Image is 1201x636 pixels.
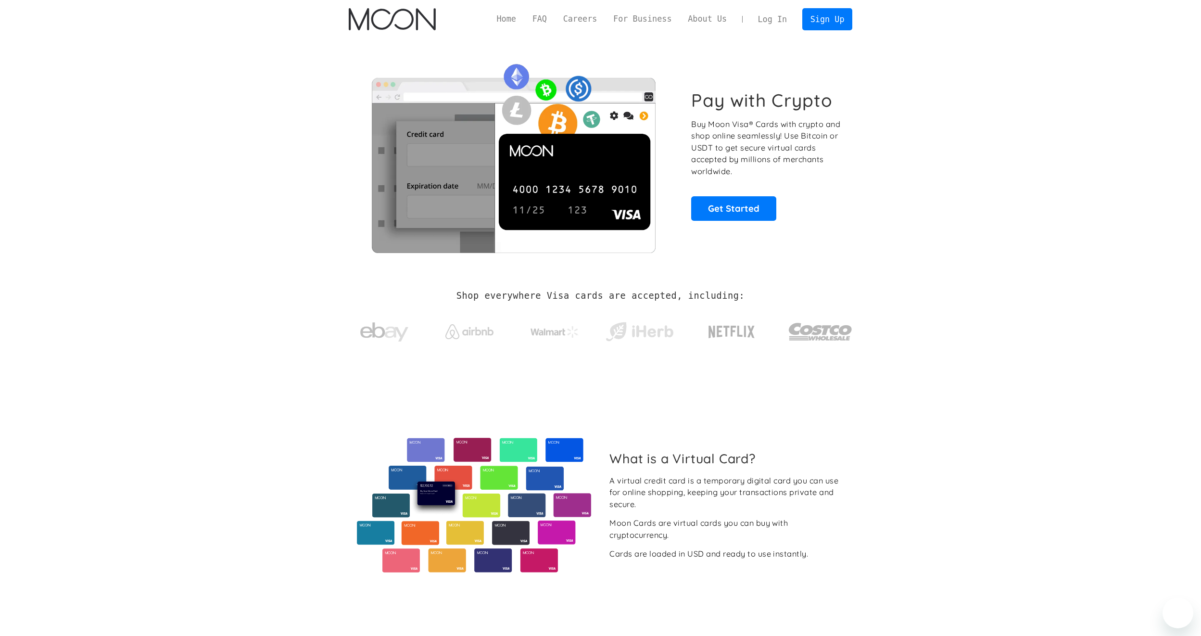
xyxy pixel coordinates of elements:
a: Log In [750,9,795,30]
img: Virtual cards from Moon [355,438,593,572]
div: A virtual credit card is a temporary digital card you can use for online shopping, keeping your t... [609,475,845,510]
h2: Shop everywhere Visa cards are accepted, including: [456,291,745,301]
a: ebay [349,307,420,352]
a: Get Started [691,196,776,220]
h1: Pay with Crypto [691,89,833,111]
a: home [349,8,436,30]
div: Cards are loaded in USD and ready to use instantly. [609,548,808,560]
a: Home [489,13,524,25]
a: Walmart [518,317,590,343]
a: Costco [788,304,853,355]
a: For Business [605,13,680,25]
img: Costco [788,314,853,350]
img: Moon Cards let you spend your crypto anywhere Visa is accepted. [349,57,678,253]
a: iHerb [604,310,675,349]
img: iHerb [604,319,675,344]
img: Netflix [708,320,756,344]
img: Moon Logo [349,8,436,30]
img: Walmart [531,326,579,338]
img: ebay [360,317,408,347]
a: Airbnb [433,315,505,344]
iframe: Кнопка запуска окна обмена сообщениями [1163,598,1193,628]
h2: What is a Virtual Card? [609,451,845,466]
p: Buy Moon Visa® Cards with crypto and shop online seamlessly! Use Bitcoin or USDT to get secure vi... [691,118,842,178]
a: Netflix [689,310,775,349]
a: FAQ [524,13,555,25]
a: Sign Up [802,8,852,30]
div: Moon Cards are virtual cards you can buy with cryptocurrency. [609,517,845,541]
a: About Us [680,13,735,25]
img: Airbnb [445,324,493,339]
a: Careers [555,13,605,25]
